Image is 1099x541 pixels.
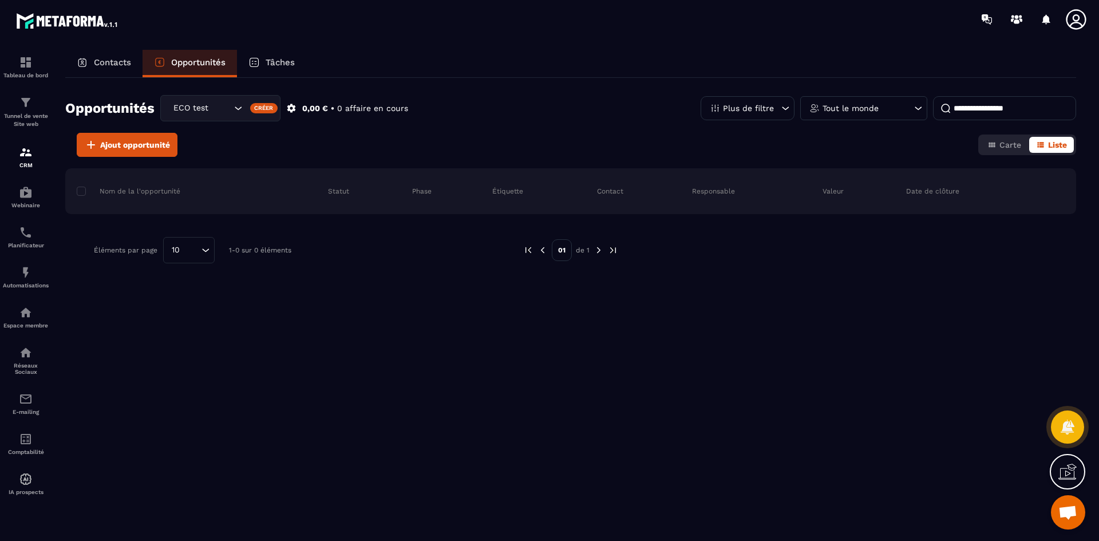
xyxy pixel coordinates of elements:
p: Statut [328,187,349,196]
img: automations [19,472,33,486]
p: Tout le monde [823,104,879,112]
p: Automatisations [3,282,49,289]
p: Phase [412,187,432,196]
img: accountant [19,432,33,446]
input: Search for option [211,102,231,114]
p: 01 [552,239,572,261]
span: ECO test [171,102,211,114]
a: emailemailE-mailing [3,384,49,424]
p: E-mailing [3,409,49,415]
img: prev [537,245,548,255]
p: Espace membre [3,322,49,329]
img: social-network [19,346,33,360]
p: Tâches [266,57,295,68]
p: Webinaire [3,202,49,208]
a: formationformationTableau de bord [3,47,49,87]
span: Carte [999,140,1021,149]
img: email [19,392,33,406]
p: Valeur [823,187,844,196]
a: Tâches [237,50,306,77]
span: Ajout opportunité [100,139,170,151]
a: Contacts [65,50,143,77]
p: Opportunités [171,57,226,68]
div: Créer [250,103,278,113]
p: Comptabilité [3,449,49,455]
span: 10 [168,244,184,256]
p: Planificateur [3,242,49,248]
p: CRM [3,162,49,168]
p: Contact [597,187,623,196]
p: Plus de filtre [723,104,774,112]
p: Tableau de bord [3,72,49,78]
a: accountantaccountantComptabilité [3,424,49,464]
div: Search for option [160,95,280,121]
p: Contacts [94,57,131,68]
img: automations [19,306,33,319]
p: Réseaux Sociaux [3,362,49,375]
a: social-networksocial-networkRéseaux Sociaux [3,337,49,384]
img: formation [19,56,33,69]
p: 1-0 sur 0 éléments [229,246,291,254]
h2: Opportunités [65,97,155,120]
p: Étiquette [492,187,523,196]
div: Search for option [163,237,215,263]
p: • [331,103,334,114]
p: Responsable [692,187,735,196]
img: next [594,245,604,255]
div: Ouvrir le chat [1051,495,1085,530]
a: Opportunités [143,50,237,77]
span: Liste [1048,140,1067,149]
a: automationsautomationsAutomatisations [3,257,49,297]
input: Search for option [184,244,199,256]
button: Carte [981,137,1028,153]
a: automationsautomationsWebinaire [3,177,49,217]
p: IA prospects [3,489,49,495]
button: Liste [1029,137,1074,153]
img: prev [523,245,533,255]
img: scheduler [19,226,33,239]
button: Ajout opportunité [77,133,177,157]
a: schedulerschedulerPlanificateur [3,217,49,257]
img: automations [19,266,33,279]
p: 0 affaire en cours [337,103,408,114]
p: Nom de la l'opportunité [77,187,180,196]
img: automations [19,185,33,199]
p: de 1 [576,246,590,255]
p: Tunnel de vente Site web [3,112,49,128]
p: Date de clôture [906,187,959,196]
a: formationformationCRM [3,137,49,177]
a: formationformationTunnel de vente Site web [3,87,49,137]
img: logo [16,10,119,31]
img: next [608,245,618,255]
a: automationsautomationsEspace membre [3,297,49,337]
img: formation [19,96,33,109]
p: Éléments par page [94,246,157,254]
p: 0,00 € [302,103,328,114]
img: formation [19,145,33,159]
